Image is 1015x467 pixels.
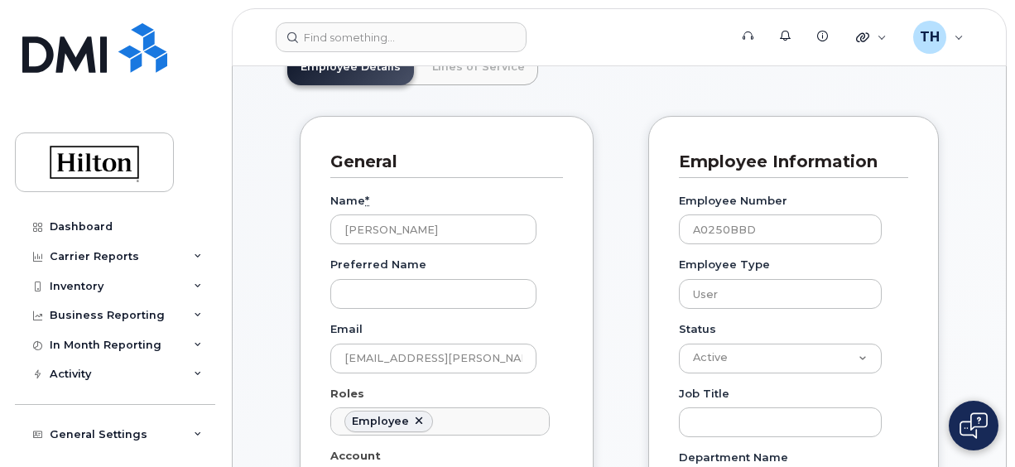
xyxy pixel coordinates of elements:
label: Name [330,193,369,209]
a: Employee Details [287,49,414,85]
label: Email [330,321,363,337]
input: Find something... [276,22,527,52]
label: Employee Number [679,193,787,209]
div: Quicklinks [844,21,898,54]
span: TH [920,27,940,47]
label: Roles [330,386,364,402]
h3: General [330,151,551,173]
label: Preferred Name [330,257,426,272]
label: Employee Type [679,257,770,272]
label: Department Name [679,450,788,465]
label: Account [330,448,381,464]
div: Tabitha Hale [902,21,975,54]
label: Status [679,321,716,337]
label: Job Title [679,386,729,402]
h3: Employee Information [679,151,896,173]
img: Open chat [960,412,988,439]
abbr: required [365,194,369,207]
div: Employee [352,415,409,428]
a: Lines of Service [419,49,538,85]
